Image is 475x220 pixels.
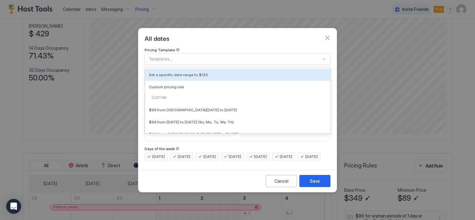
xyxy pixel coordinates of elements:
div: Save [310,178,320,184]
span: [DATE] [229,154,241,159]
span: All dates [145,33,169,43]
span: [DATE] [178,154,190,159]
span: Set a specific date range to $120 [149,72,208,77]
span: $169 from [GEOGRAPHIC_DATA][DATE] to [DATE] [149,131,238,136]
div: Cancel [274,178,288,184]
span: [DATE] [305,154,318,159]
span: Days of the week [145,146,175,151]
span: Rule Type [145,70,162,74]
button: Cancel [266,175,297,187]
span: [DATE] [280,154,292,159]
span: [DATE] [203,154,216,159]
span: [DATE] [152,154,165,159]
span: $99 from [DATE] to [DATE] (Su, Mo, Tu, We, Th) [149,119,234,124]
span: Pricing Template [145,48,175,52]
div: Custom [148,95,328,100]
span: [DATE] [254,154,267,159]
div: Open Intercom Messenger [6,199,21,214]
button: Save [299,175,330,187]
span: $99 from [GEOGRAPHIC_DATA][DATE] to [DATE] [149,107,237,112]
span: Custom pricing rule [149,85,184,89]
